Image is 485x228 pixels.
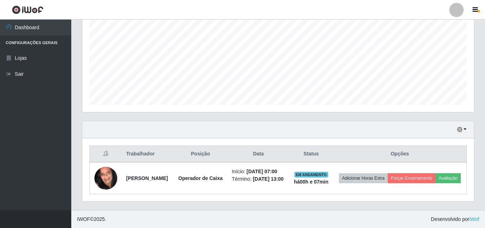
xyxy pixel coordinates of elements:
th: Data [228,146,289,163]
img: 1701891502546.jpeg [94,153,117,203]
button: Forçar Encerramento [388,173,435,183]
span: Desenvolvido por [431,216,479,223]
th: Trabalhador [122,146,174,163]
th: Opções [333,146,467,163]
th: Status [289,146,333,163]
strong: [PERSON_NAME] [126,175,168,181]
strong: Operador de Caixa [178,175,223,181]
time: [DATE] 13:00 [253,176,284,182]
img: CoreUI Logo [12,5,43,14]
button: Avaliação [435,173,461,183]
li: Término: [232,175,285,183]
li: Início: [232,168,285,175]
span: IWOF [77,216,90,222]
button: Adicionar Horas Extra [339,173,388,183]
th: Posição [174,146,228,163]
span: © 2025 . [77,216,106,223]
time: [DATE] 07:00 [247,169,277,174]
strong: há 00 h e 07 min [294,179,329,185]
span: EM ANDAMENTO [294,172,328,177]
a: iWof [469,216,479,222]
